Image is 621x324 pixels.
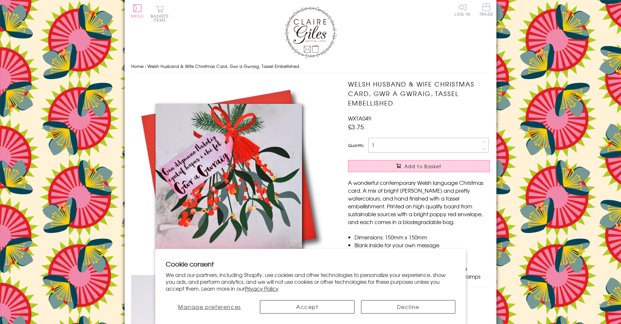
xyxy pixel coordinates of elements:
[479,3,493,17] a: Trade
[178,303,241,311] span: Manage preferences
[455,3,470,16] a: Log In
[479,3,493,16] span: Trade
[348,160,490,172] button: Add to Basket
[348,79,490,107] h1: Welsh Husband & Wife Christmas Card, Gwr a Gwraig, Tassel Embellished
[404,163,442,170] span: Add to Basket
[145,63,146,69] span: ›
[355,241,490,249] li: Blank inside for your own message
[166,271,455,292] p: We and our partners, including Shopify, use cookies and other technologies to personalize your ex...
[166,259,455,268] h2: Cookie consent
[151,5,169,22] button: Basket0 items
[154,13,169,23] span: 0 items
[355,233,490,241] li: Dimensions: 150mm x 150mm
[348,122,364,131] span: £3.75
[260,300,355,314] button: Accept
[361,300,456,314] button: Decline
[166,300,253,314] button: Manage preferences
[284,7,337,58] img: Claire Giles Greetings Cards
[348,114,371,122] span: WXTA049
[131,13,144,19] span: Menu
[245,284,279,292] a: Privacy Policy
[147,63,299,69] span: Welsh Husband & Wife Christmas Card, Gwr a Gwraig, Tassel Embellished
[131,60,490,73] nav: breadcrumbs
[131,63,144,69] a: Home
[348,179,490,226] p: A wonderful contemporary Welsh language Christmas card. A mix of bright [PERSON_NAME] and pretty ...
[348,142,364,148] label: Quantity
[131,4,144,18] button: Menu
[131,79,327,275] img: Welsh Husband & Wife Christmas Card, Gwr a Gwraig, Tassel Embellished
